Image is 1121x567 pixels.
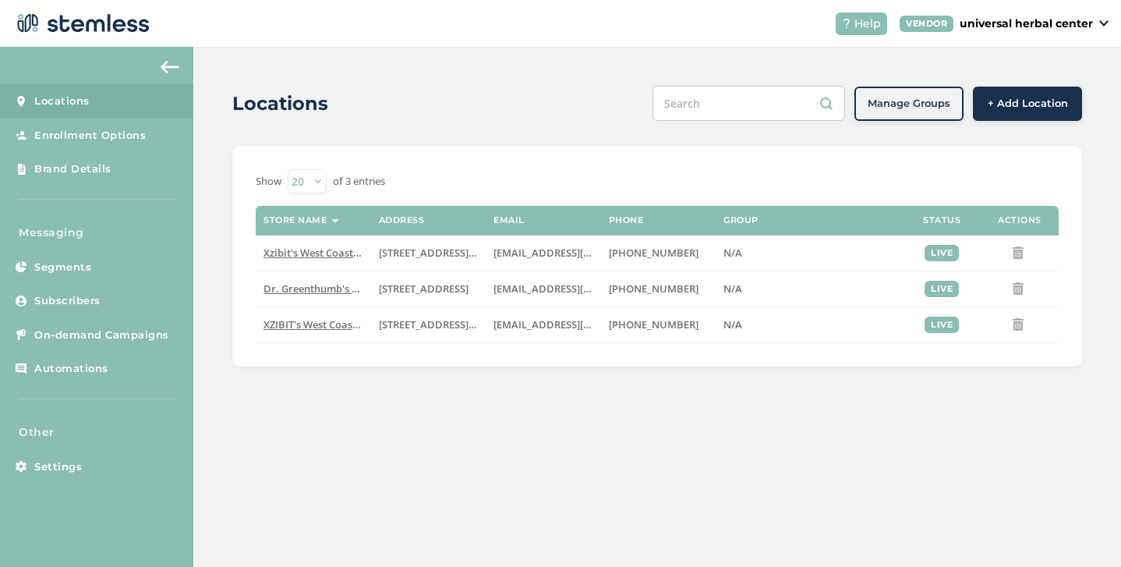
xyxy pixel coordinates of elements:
div: VENDOR [900,16,953,32]
label: Show [256,174,281,190]
span: [PHONE_NUMBER] [609,317,698,331]
span: Automations [34,361,108,377]
img: icon_down-arrow-small-66adaf34.svg [1099,20,1109,27]
iframe: Chat Widget [1043,492,1121,567]
button: + Add Location [973,87,1082,121]
span: [EMAIL_ADDRESS][DOMAIN_NAME] [493,317,663,331]
label: Address [379,215,425,225]
label: Phone [609,215,644,225]
span: [STREET_ADDRESS][PERSON_NAME] [379,317,548,331]
label: (424) 256-2855 [609,318,708,331]
label: of 3 entries [333,174,385,190]
div: live [925,317,959,333]
img: icon-help-white-03924b79.svg [842,19,851,28]
h2: Locations [232,90,328,118]
label: cam@xzibitswcc.com [493,318,592,331]
label: Email [493,215,525,225]
p: universal herbal center [960,16,1093,32]
button: Manage Groups [854,87,964,121]
label: 5494 West Centinela Avenue [379,282,478,296]
span: [EMAIL_ADDRESS][DOMAIN_NAME] [493,246,663,260]
span: Subscribers [34,293,101,309]
div: live [925,245,959,261]
span: Dr. Greenthumb's LAX [263,282,370,296]
span: [STREET_ADDRESS][PERSON_NAME] [379,246,548,260]
label: N/A [723,246,895,260]
th: Actions [981,206,1059,236]
span: Manage Groups [868,96,950,112]
label: Status [923,215,960,225]
span: Brand Details [34,161,111,177]
label: 9155 Deering Avenue [379,246,478,260]
span: Xzibit's West Coast Cannabis [GEOGRAPHIC_DATA] [263,246,505,260]
label: Universalherbalcenter@gmail.com [493,282,592,296]
label: Store name [263,215,327,225]
label: 641 North Sepulveda Boulevard [379,318,478,331]
label: universalherbalcenter@gmail.com [493,246,592,260]
span: Locations [34,94,90,109]
span: Settings [34,459,82,475]
label: Xzibit's West Coast Cannabis Chatsworth [263,246,362,260]
span: [PHONE_NUMBER] [609,282,698,296]
input: Search [652,86,845,121]
span: Enrollment Options [34,128,146,144]
label: Dr. Greenthumb's LAX [263,282,362,296]
span: Help [854,16,881,32]
label: (818) 678-9891 [609,246,708,260]
img: logo-dark-0685b13c.svg [12,8,150,39]
label: N/A [723,282,895,296]
span: [PHONE_NUMBER] [609,246,698,260]
img: icon-sort-1e1d7615.svg [331,219,339,223]
span: [STREET_ADDRESS] [379,282,469,296]
span: On-demand Campaigns [34,328,169,343]
span: [EMAIL_ADDRESS][DOMAIN_NAME] [493,282,663,296]
div: live [925,281,959,297]
span: Segments [34,260,91,275]
label: N/A [723,318,895,331]
label: Group [723,215,759,225]
img: icon-arrow-back-accent-c549486e.svg [161,61,179,73]
label: (310) 560-9428 [609,282,708,296]
span: XZIBIT's West Coast Cannabis [263,317,404,331]
label: XZIBIT's West Coast Cannabis [263,318,362,331]
span: + Add Location [988,96,1068,112]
